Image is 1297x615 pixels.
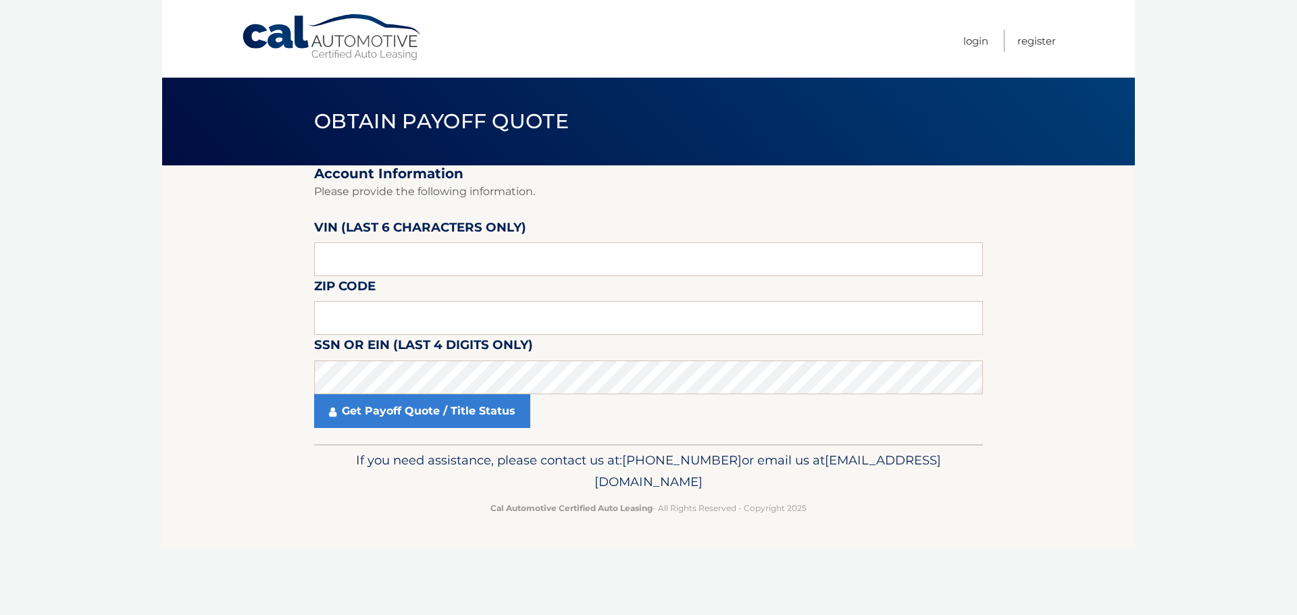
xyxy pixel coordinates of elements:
a: Register [1017,30,1056,52]
p: Please provide the following information. [314,182,983,201]
label: Zip Code [314,276,376,301]
label: VIN (last 6 characters only) [314,217,526,242]
p: If you need assistance, please contact us at: or email us at [323,450,974,493]
strong: Cal Automotive Certified Auto Leasing [490,503,653,513]
span: Obtain Payoff Quote [314,109,569,134]
span: [PHONE_NUMBER] [622,452,742,468]
a: Get Payoff Quote / Title Status [314,394,530,428]
a: Login [963,30,988,52]
label: SSN or EIN (last 4 digits only) [314,335,533,360]
a: Cal Automotive [241,14,424,61]
p: - All Rights Reserved - Copyright 2025 [323,501,974,515]
h2: Account Information [314,165,983,182]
